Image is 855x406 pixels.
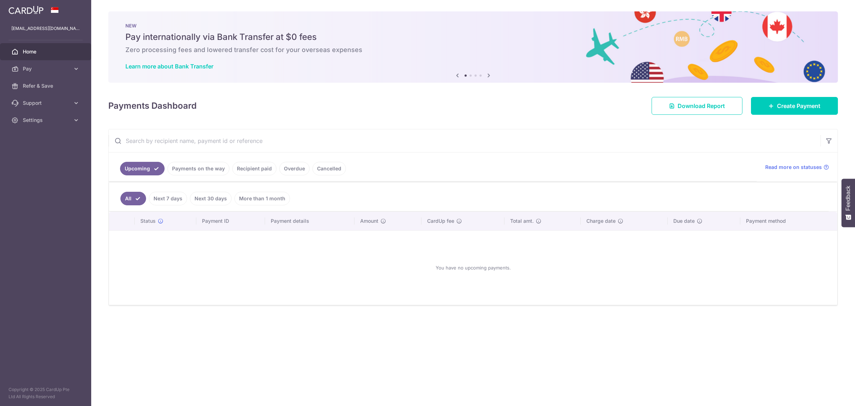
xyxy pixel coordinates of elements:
[232,162,276,175] a: Recipient paid
[845,186,851,211] span: Feedback
[427,217,454,225] span: CardUp fee
[108,11,838,83] img: Bank transfer banner
[196,212,265,230] th: Payment ID
[312,162,346,175] a: Cancelled
[9,6,43,14] img: CardUp
[751,97,838,115] a: Create Payment
[23,65,70,72] span: Pay
[841,179,855,227] button: Feedback - Show survey
[140,217,156,225] span: Status
[765,164,822,171] span: Read more on statuses
[23,82,70,89] span: Refer & Save
[234,192,290,205] a: More than 1 month
[125,31,821,43] h5: Pay internationally via Bank Transfer at $0 fees
[167,162,229,175] a: Payments on the way
[118,236,829,299] div: You have no upcoming payments.
[149,192,187,205] a: Next 7 days
[23,99,70,107] span: Support
[510,217,534,225] span: Total amt.
[740,212,837,230] th: Payment method
[673,217,695,225] span: Due date
[23,117,70,124] span: Settings
[23,48,70,55] span: Home
[652,97,742,115] a: Download Report
[108,99,197,112] h4: Payments Dashboard
[777,102,820,110] span: Create Payment
[120,162,165,175] a: Upcoming
[125,46,821,54] h6: Zero processing fees and lowered transfer cost for your overseas expenses
[125,23,821,29] p: NEW
[190,192,232,205] a: Next 30 days
[11,25,80,32] p: [EMAIL_ADDRESS][DOMAIN_NAME]
[765,164,829,171] a: Read more on statuses
[678,102,725,110] span: Download Report
[279,162,310,175] a: Overdue
[586,217,616,225] span: Charge date
[125,63,213,70] a: Learn more about Bank Transfer
[120,192,146,205] a: All
[109,129,820,152] input: Search by recipient name, payment id or reference
[360,217,378,225] span: Amount
[265,212,354,230] th: Payment details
